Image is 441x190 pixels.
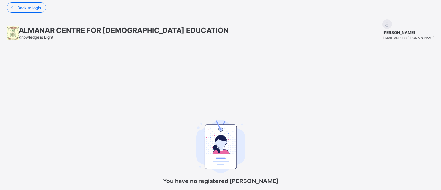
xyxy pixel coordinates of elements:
p: You have no registered [PERSON_NAME] [155,178,286,184]
span: Knowledge is Light [19,35,53,40]
span: [PERSON_NAME] [382,30,434,35]
img: School logo [7,26,19,40]
span: [EMAIL_ADDRESS][DOMAIN_NAME] [382,36,434,40]
img: default.svg [382,19,392,29]
span: Back to login [17,5,41,10]
span: ALMANAR CENTRE FOR [DEMOGRAPHIC_DATA] EDUCATION [19,26,228,35]
img: student.207b5acb3037b72b59086e8b1a17b1d0.svg [196,120,245,173]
